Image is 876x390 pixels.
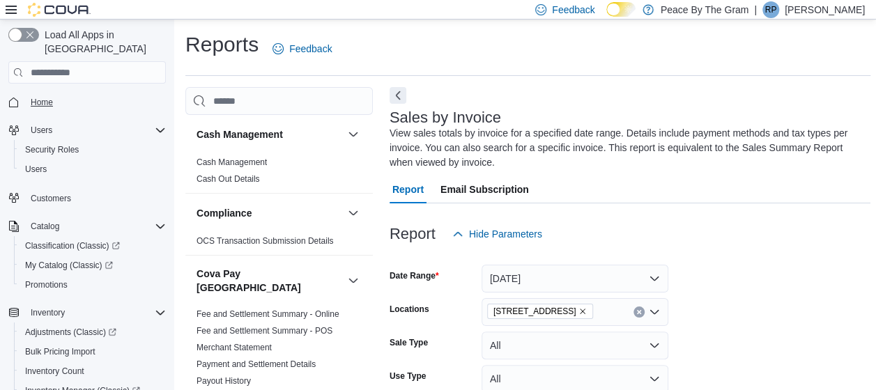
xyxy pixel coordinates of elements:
a: Home [25,94,59,111]
a: Fee and Settlement Summary - POS [197,326,332,336]
a: Classification (Classic) [14,236,171,256]
span: Classification (Classic) [25,240,120,251]
span: Home [31,97,53,108]
span: Classification (Classic) [20,237,166,254]
span: Email Subscription [440,175,529,203]
h3: Report [390,226,436,242]
button: Bulk Pricing Import [14,342,171,361]
label: Use Type [390,370,426,382]
span: Cash Management [197,157,267,168]
button: Catalog [25,218,65,235]
span: 366 Fourth Ave [487,304,594,319]
a: Feedback [267,35,337,63]
span: Bulk Pricing Import [25,346,95,357]
span: Adjustments (Classic) [25,327,116,338]
a: Customers [25,190,77,207]
button: Next [390,87,406,104]
span: Users [25,164,47,175]
label: Date Range [390,270,439,281]
p: | [754,1,757,18]
button: Inventory Count [14,361,171,381]
span: Load All Apps in [GEOGRAPHIC_DATA] [39,28,166,56]
a: Users [20,161,52,178]
button: Compliance [197,206,342,220]
p: Peace By The Gram [661,1,749,18]
a: Security Roles [20,141,84,158]
span: Inventory Count [20,363,166,380]
input: Dark Mode [606,2,636,17]
a: Adjustments (Classic) [20,324,122,341]
span: Cash Out Details [197,173,260,185]
a: Cash Out Details [197,174,260,184]
button: Inventory [3,303,171,322]
div: Cash Management [185,154,373,193]
button: Remove 366 Fourth Ave from selection in this group [578,307,587,315]
div: Compliance [185,233,373,255]
div: View sales totals by invoice for a specified date range. Details include payment methods and tax ... [390,126,863,170]
span: Report [392,175,424,203]
h3: Sales by Invoice [390,109,501,126]
span: Inventory [25,304,166,321]
a: Inventory Count [20,363,90,380]
span: Feedback [552,3,594,17]
button: Hide Parameters [447,220,548,248]
a: My Catalog (Classic) [14,256,171,275]
button: Home [3,92,171,112]
span: Users [20,161,166,178]
a: Merchant Statement [197,343,272,352]
span: Users [25,122,166,139]
span: OCS Transaction Submission Details [197,235,334,247]
button: Customers [3,187,171,208]
button: Clear input [633,306,645,318]
span: Customers [31,193,71,204]
a: Bulk Pricing Import [20,343,101,360]
span: Merchant Statement [197,342,272,353]
a: OCS Transaction Submission Details [197,236,334,246]
a: Classification (Classic) [20,237,125,254]
button: All [482,331,668,359]
span: RP [765,1,777,18]
button: Users [3,120,171,140]
span: Catalog [31,221,59,232]
div: Rob Pranger [762,1,779,18]
h3: Compliance [197,206,252,220]
button: Open list of options [649,306,660,318]
span: My Catalog (Classic) [20,257,166,274]
button: Compliance [345,205,362,221]
span: Adjustments (Classic) [20,324,166,341]
span: Inventory [31,307,65,318]
a: Payout History [197,376,251,386]
button: Cova Pay [GEOGRAPHIC_DATA] [345,272,362,289]
h3: Cash Management [197,127,283,141]
span: Home [25,93,166,111]
button: Inventory [25,304,70,321]
span: Security Roles [20,141,166,158]
h1: Reports [185,31,259,58]
img: Cova [28,3,91,17]
button: Cash Management [345,126,362,143]
a: Fee and Settlement Summary - Online [197,309,339,319]
button: Users [25,122,58,139]
a: My Catalog (Classic) [20,257,118,274]
label: Sale Type [390,337,428,348]
a: Promotions [20,276,73,293]
span: Promotions [25,279,68,290]
button: Cova Pay [GEOGRAPHIC_DATA] [197,267,342,295]
span: Hide Parameters [469,227,542,241]
label: Locations [390,304,429,315]
span: Bulk Pricing Import [20,343,166,360]
span: Payout History [197,375,251,387]
span: Inventory Count [25,366,84,377]
p: [PERSON_NAME] [785,1,865,18]
span: Catalog [25,218,166,235]
button: Promotions [14,275,171,295]
span: [STREET_ADDRESS] [493,304,576,318]
span: Fee and Settlement Summary - POS [197,325,332,336]
button: Catalog [3,217,171,236]
span: Feedback [289,42,332,56]
span: Users [31,125,52,136]
button: [DATE] [482,265,668,292]
button: Cash Management [197,127,342,141]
